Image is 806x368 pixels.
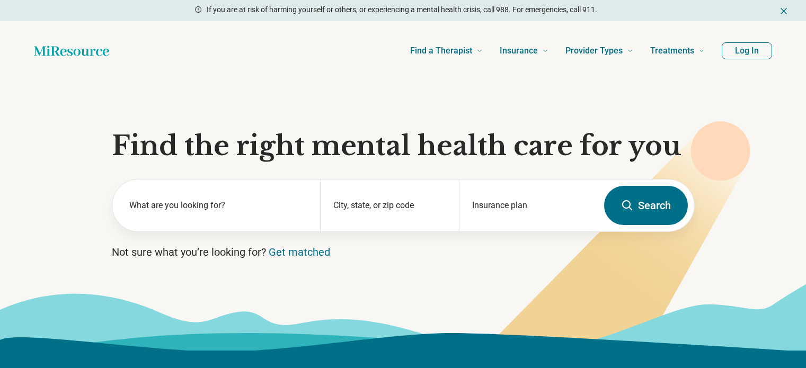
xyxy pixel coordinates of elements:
[112,130,695,162] h1: Find the right mental health care for you
[269,246,330,258] a: Get matched
[500,43,538,58] span: Insurance
[722,42,772,59] button: Log In
[34,40,109,61] a: Home page
[565,43,623,58] span: Provider Types
[129,199,308,212] label: What are you looking for?
[207,4,597,15] p: If you are at risk of harming yourself or others, or experiencing a mental health crisis, call 98...
[410,30,483,72] a: Find a Therapist
[650,43,694,58] span: Treatments
[410,43,472,58] span: Find a Therapist
[565,30,633,72] a: Provider Types
[500,30,548,72] a: Insurance
[112,245,695,259] p: Not sure what you’re looking for?
[650,30,705,72] a: Treatments
[778,4,789,17] button: Dismiss
[604,186,688,225] button: Search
